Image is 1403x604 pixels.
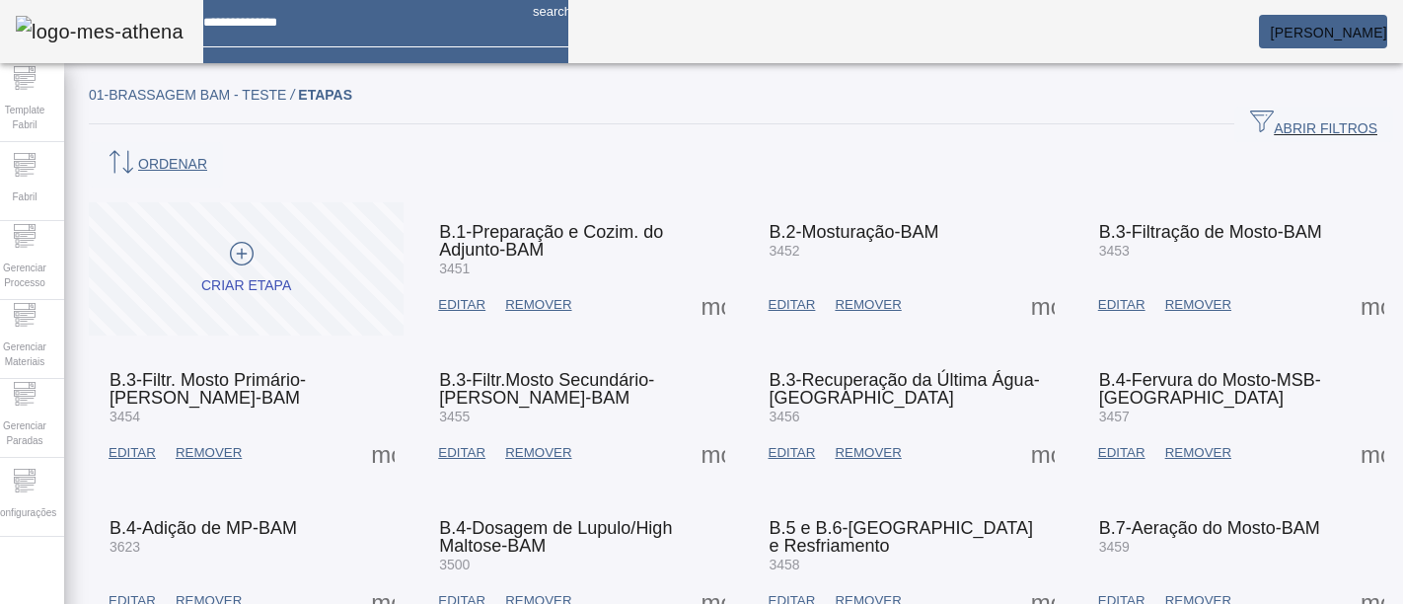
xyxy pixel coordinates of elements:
button: EDITAR [99,435,166,471]
button: Mais [1355,435,1390,471]
button: Mais [696,435,731,471]
mat-card-title: B.3-Filtr. Mosto Primário-[PERSON_NAME]-BAM [110,371,383,407]
button: REMOVER [166,435,252,471]
span: REMOVER [835,443,901,463]
button: Mais [365,435,401,471]
span: Etapas [298,87,352,103]
button: REMOVER [1155,435,1241,471]
em: / [290,87,294,103]
span: EDITAR [438,443,485,463]
button: EDITAR [428,435,495,471]
span: REMOVER [176,443,242,463]
mat-card-title: B.5 e B.6-[GEOGRAPHIC_DATA] e Resfriamento [770,519,1043,555]
button: EDITAR [1088,435,1155,471]
span: EDITAR [438,295,485,315]
mat-card-title: B.3-Recuperação da Última Água-[GEOGRAPHIC_DATA] [770,371,1043,407]
button: CRIAR ETAPA [89,202,404,336]
span: EDITAR [769,443,816,463]
button: EDITAR [428,287,495,323]
button: REMOVER [495,435,581,471]
span: REMOVER [505,295,571,315]
mat-card-title: B.4-Fervura do Mosto-MSB-[GEOGRAPHIC_DATA] [1099,371,1372,407]
mat-card-title: B.7-Aeração do Mosto-BAM [1099,519,1320,537]
div: CRIAR ETAPA [201,276,291,296]
mat-card-title: B.3-Filtração de Mosto-BAM [1099,223,1322,241]
span: ABRIR FILTROS [1250,110,1377,139]
button: ORDENAR [89,142,223,188]
button: EDITAR [1088,287,1155,323]
button: Mais [696,287,731,323]
span: REMOVER [505,443,571,463]
button: REMOVER [825,287,911,323]
button: Mais [1025,287,1061,323]
button: Mais [1025,435,1061,471]
span: REMOVER [835,295,901,315]
span: EDITAR [1098,295,1145,315]
mat-card-subtitle: 3623 [110,537,297,558]
button: REMOVER [1155,287,1241,323]
button: EDITAR [759,435,826,471]
img: logo-mes-athena [16,16,184,47]
button: EDITAR [759,287,826,323]
span: EDITAR [769,295,816,315]
span: EDITAR [1098,443,1145,463]
mat-card-title: B.3-Filtr.Mosto Secundário-[PERSON_NAME]-BAM [439,371,712,407]
mat-card-subtitle: 3453 [1099,241,1322,262]
button: REMOVER [495,287,581,323]
mat-card-title: B.1-Preparação e Cozim. do Adjunto-BAM [439,223,712,259]
button: REMOVER [825,435,911,471]
span: ORDENAR [105,150,207,180]
mat-card-subtitle: 3459 [1099,537,1320,558]
span: [PERSON_NAME] [1271,25,1387,40]
span: Fabril [6,184,42,210]
mat-card-title: B.4-Dosagem de Lupulo/High Maltose-BAM [439,519,712,555]
mat-card-title: B.2-Mosturação-BAM [770,223,939,241]
button: Mais [1355,287,1390,323]
mat-card-title: B.4-Adição de MP-BAM [110,519,297,537]
span: 01-Brassagem BAM - TESTE [89,87,298,103]
span: EDITAR [109,443,156,463]
span: REMOVER [1165,443,1231,463]
span: REMOVER [1165,295,1231,315]
button: ABRIR FILTROS [1234,107,1393,142]
mat-card-subtitle: 3452 [770,241,939,262]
